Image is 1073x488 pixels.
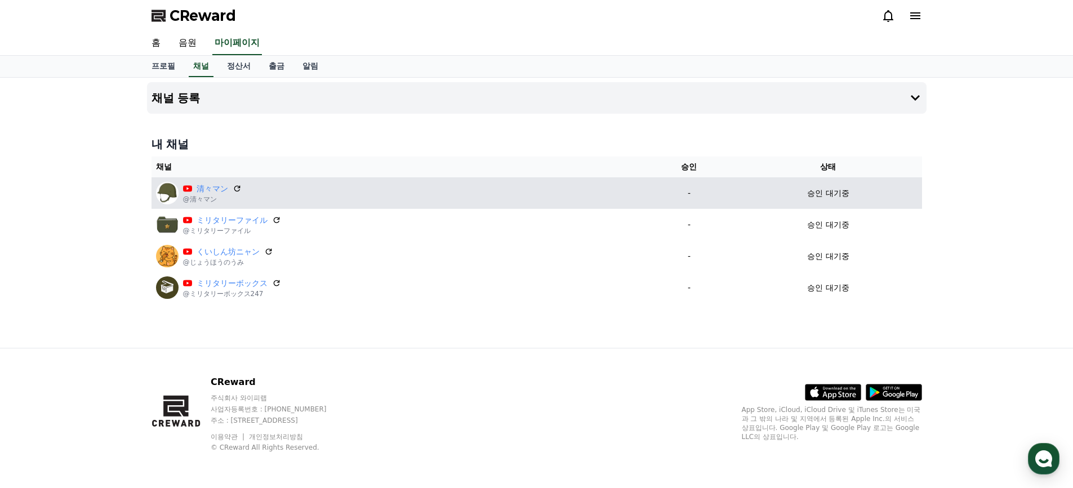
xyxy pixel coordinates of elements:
a: 홈 [3,357,74,385]
a: くいしん坊ニャン [197,246,260,258]
a: 정산서 [218,56,260,77]
a: 프로필 [143,56,184,77]
a: 이용약관 [211,433,246,441]
th: 상태 [734,156,921,177]
p: @ミリタリーボックス247 [183,289,281,298]
a: CReward [152,7,236,25]
img: くいしん坊ニャン [156,245,179,267]
th: 채널 [152,156,644,177]
p: - [648,219,731,231]
a: 설정 [145,357,216,385]
p: 승인 대기중 [807,219,849,231]
p: @清々マン [183,195,242,204]
img: ミリタリーボックス [156,276,179,299]
img: 清々マン [156,182,179,204]
button: 채널 등록 [147,82,927,114]
p: - [648,282,731,294]
a: 알림 [293,56,327,77]
p: 승인 대기중 [807,187,849,199]
p: 사업자등록번호 : [PHONE_NUMBER] [211,405,348,414]
p: @ミリタリーファイル [183,226,281,235]
span: 홈 [35,374,42,383]
a: 대화 [74,357,145,385]
a: 음원 [170,32,206,55]
a: ミリタリーボックス [197,277,268,289]
img: ミリタリーファイル [156,213,179,236]
p: CReward [211,375,348,389]
a: 개인정보처리방침 [249,433,303,441]
p: - [648,250,731,262]
a: 출금 [260,56,293,77]
a: 清々マン [197,183,228,195]
a: 마이페이지 [212,32,262,55]
p: 승인 대기중 [807,250,849,262]
p: - [648,187,731,199]
a: 채널 [189,56,213,77]
a: ミリタリーファイル [197,214,268,226]
p: @じょうほうのうみ [183,258,273,267]
h4: 내 채널 [152,136,922,152]
th: 승인 [644,156,735,177]
span: 설정 [174,374,188,383]
span: CReward [170,7,236,25]
p: © CReward All Rights Reserved. [211,443,348,452]
p: App Store, iCloud, iCloud Drive 및 iTunes Store는 미국과 그 밖의 나라 및 지역에서 등록된 Apple Inc.의 서비스 상표입니다. Goo... [742,405,922,441]
p: 주소 : [STREET_ADDRESS] [211,416,348,425]
p: 승인 대기중 [807,282,849,294]
a: 홈 [143,32,170,55]
h4: 채널 등록 [152,92,201,104]
span: 대화 [103,374,117,383]
p: 주식회사 와이피랩 [211,393,348,402]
